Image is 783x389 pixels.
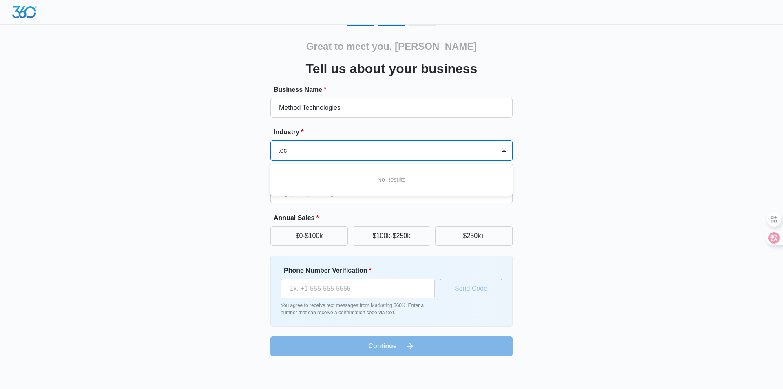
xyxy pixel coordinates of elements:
p: You agree to receive text messages from Marketing 360®. Enter a number that can receive a confirm... [281,302,435,316]
label: Phone Number Verification [284,266,438,276]
h2: Great to meet you, [PERSON_NAME] [306,39,477,54]
h3: Tell us about your business [306,59,478,78]
label: Industry [274,127,516,137]
button: $0-$100k [270,226,348,246]
button: $100k-$250k [353,226,430,246]
div: No Results [270,172,513,187]
label: Business Name [274,85,516,95]
input: Ex. +1-555-555-5555 [281,279,435,298]
label: Annual Sales [274,213,516,223]
input: e.g. Jane's Plumbing [270,98,513,118]
button: $250k+ [435,226,513,246]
